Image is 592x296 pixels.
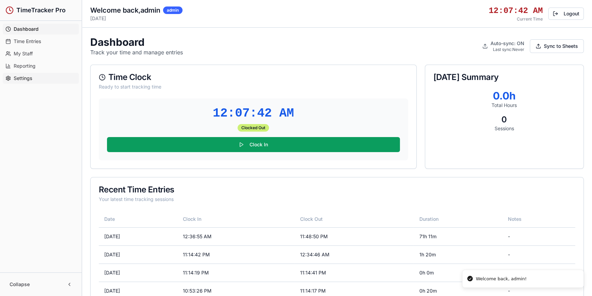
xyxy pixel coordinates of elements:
[99,73,408,81] div: Time Clock
[99,264,177,282] td: [DATE]
[3,36,79,47] a: Time Entries
[295,264,414,282] td: 11:14:41 PM
[433,90,575,102] div: 0.0 h
[90,36,183,48] h1: Dashboard
[3,24,79,35] a: Dashboard
[90,5,160,15] h2: Welcome back, admin
[414,211,502,227] th: Duration
[502,227,575,245] td: -
[414,264,502,282] td: 0h 0m
[14,50,33,57] span: My Staff
[90,48,183,56] p: Track your time and manage entries
[548,8,584,20] button: Logout
[163,6,183,14] div: admin
[502,264,575,282] td: -
[99,186,575,194] div: Recent Time Entries
[433,73,575,81] div: [DATE] Summary
[489,16,543,22] p: Current Time
[5,278,76,291] button: Collapse
[10,281,30,288] span: Collapse
[295,211,414,227] th: Clock Out
[502,245,575,264] td: -
[3,48,79,59] a: My Staff
[14,38,41,45] span: Time Entries
[14,63,36,69] span: Reporting
[414,245,502,264] td: 1h 20m
[99,83,408,90] div: Ready to start tracking time
[490,40,524,47] div: Auto-sync: ON
[3,73,79,84] a: Settings
[433,102,575,109] p: Total Hours
[177,227,295,245] td: 12:36:55 AM
[107,137,400,152] button: Clock In
[295,245,414,264] td: 12:34:46 AM
[177,264,295,282] td: 11:14:19 PM
[99,227,177,245] td: [DATE]
[14,26,39,32] span: Dashboard
[490,47,524,52] div: Last sync: Never
[295,227,414,245] td: 11:48:50 PM
[414,227,502,245] td: 71h 11m
[99,245,177,264] td: [DATE]
[502,211,575,227] th: Notes
[238,124,269,132] div: Clocked Out
[530,39,584,53] button: Sync to Sheets
[3,60,79,71] a: Reporting
[90,15,183,22] p: [DATE]
[99,211,177,227] th: Date
[16,5,66,15] h1: TimeTracker Pro
[14,75,32,82] span: Settings
[177,245,295,264] td: 11:14:42 PM
[433,125,575,132] p: Sessions
[99,196,575,203] div: Your latest time tracking sessions
[476,275,527,282] div: Welcome back, admin!
[433,114,575,125] div: 0
[177,211,295,227] th: Clock In
[107,107,400,120] div: 12:07:42 AM
[489,5,543,16] div: 12:07:42 AM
